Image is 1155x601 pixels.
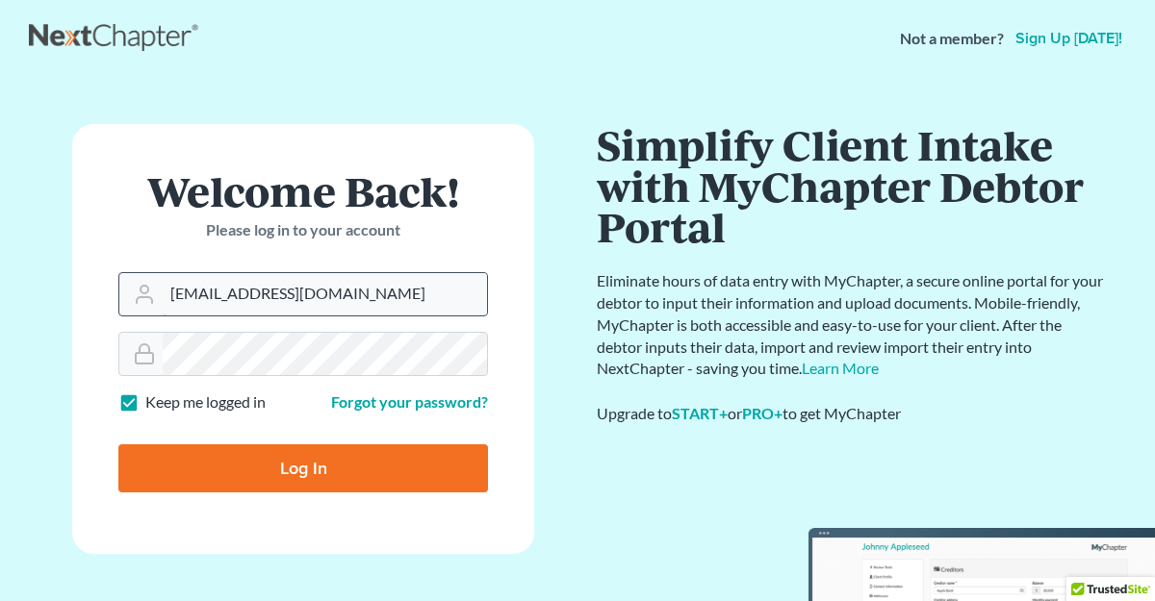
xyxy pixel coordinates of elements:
[597,124,1107,247] h1: Simplify Client Intake with MyChapter Debtor Portal
[742,404,783,422] a: PRO+
[118,444,488,492] input: Log In
[597,403,1107,425] div: Upgrade to or to get MyChapter
[802,359,879,377] a: Learn More
[597,270,1107,380] p: Eliminate hours of data entry with MyChapter, a secure online portal for your debtor to input the...
[672,404,728,422] a: START+
[900,28,1004,50] strong: Not a member?
[118,170,488,212] h1: Welcome Back!
[331,392,488,411] a: Forgot your password?
[118,219,488,241] p: Please log in to your account
[145,391,266,413] label: Keep me logged in
[163,273,487,315] input: Email Address
[1012,31,1126,46] a: Sign up [DATE]!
